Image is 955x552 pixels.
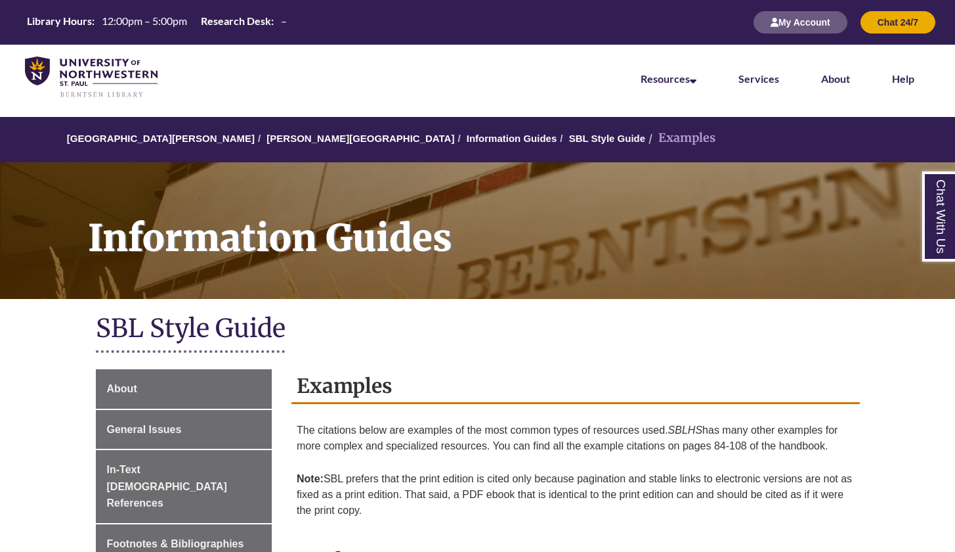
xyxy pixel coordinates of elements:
th: Library Hours: [22,14,96,28]
a: Hours Today [22,14,292,32]
h1: Information Guides [74,162,955,282]
a: [GEOGRAPHIC_DATA][PERSON_NAME] [67,133,255,144]
th: Research Desk: [196,14,276,28]
a: Information Guides [467,133,557,144]
li: Examples [645,129,715,148]
a: About [821,72,850,85]
h1: SBL Style Guide [96,312,860,347]
a: Resources [641,72,696,85]
p: The citations below are examples of the most common types of resources used. has many other examp... [297,417,855,459]
a: [PERSON_NAME][GEOGRAPHIC_DATA] [266,133,454,144]
a: About [96,369,272,409]
a: Help [892,72,914,85]
span: – [281,14,287,27]
a: General Issues [96,410,272,449]
span: Footnotes & Bibliographies [107,538,244,549]
span: 12:00pm – 5:00pm [102,14,187,27]
a: My Account [753,16,847,28]
h2: Examples [291,369,860,404]
span: About [107,383,137,394]
p: SBL prefers that the print edition is cited only because pagination and stable links to electroni... [297,466,855,524]
button: My Account [753,11,847,34]
a: In-Text [DEMOGRAPHIC_DATA] References [96,450,272,523]
button: Chat 24/7 [860,11,935,34]
a: SBL Style Guide [569,133,645,144]
a: Chat 24/7 [860,16,935,28]
table: Hours Today [22,14,292,30]
strong: Note: [297,473,324,484]
a: Services [738,72,779,85]
span: In-Text [DEMOGRAPHIC_DATA] References [107,464,227,509]
img: UNWSP Library Logo [25,57,158,99]
em: SBLHS [668,425,702,436]
span: General Issues [107,424,182,435]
